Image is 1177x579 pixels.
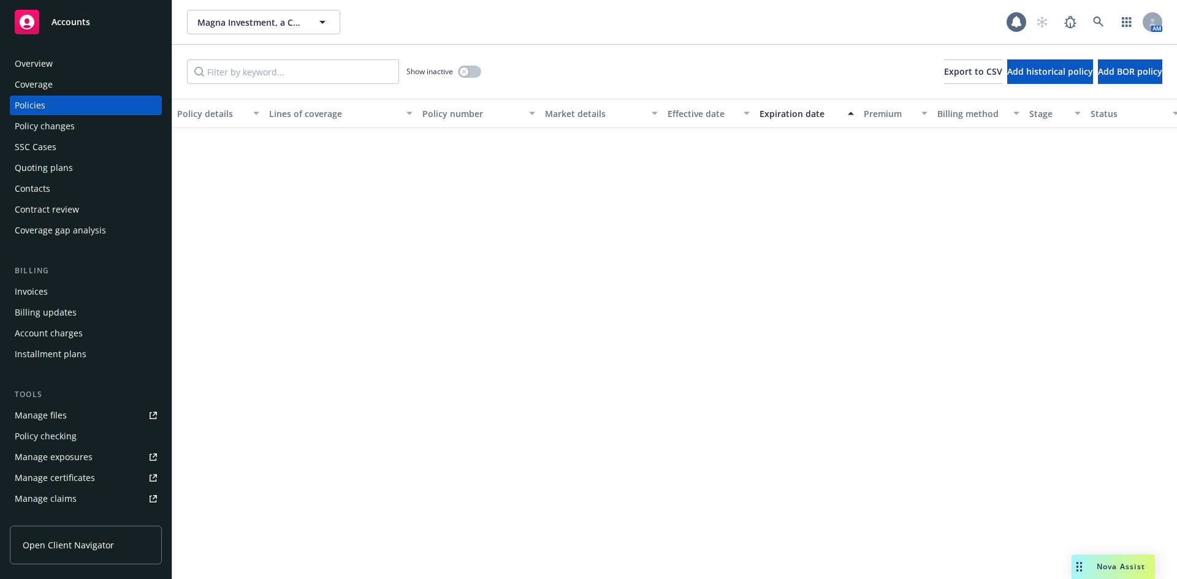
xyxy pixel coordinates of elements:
button: Magna Investment, a Calif Limited Partnership [187,10,340,34]
div: Tools [10,388,162,401]
span: Magna Investment, a Calif Limited Partnership [197,16,303,29]
div: Manage claims [15,489,77,509]
div: Contacts [15,179,50,199]
div: Policies [15,96,45,115]
div: Account charges [15,324,83,343]
button: Stage [1024,99,1086,128]
a: SSC Cases [10,137,162,157]
a: Contract review [10,200,162,219]
a: Billing updates [10,303,162,322]
button: Nova Assist [1072,554,1155,579]
a: Manage certificates [10,468,162,488]
button: Policy number [417,99,540,128]
a: Start snowing [1030,10,1054,34]
div: Policy details [177,107,246,120]
button: Expiration date [755,99,859,128]
div: Billing method [937,107,1006,120]
a: Manage exposures [10,447,162,467]
a: Invoices [10,282,162,301]
a: Account charges [10,324,162,343]
button: Market details [540,99,663,128]
a: Search [1086,10,1111,34]
div: Contract review [15,200,79,219]
div: Coverage gap analysis [15,221,106,240]
button: Premium [859,99,932,128]
button: Add BOR policy [1098,59,1162,84]
span: Accounts [51,17,90,27]
a: Quoting plans [10,158,162,178]
a: Overview [10,54,162,74]
div: Manage BORs [15,510,72,529]
div: Policy changes [15,116,75,136]
span: Add BOR policy [1098,66,1162,77]
a: Manage files [10,406,162,425]
a: Policy checking [10,426,162,446]
button: Effective date [663,99,755,128]
button: Lines of coverage [264,99,417,128]
span: Add historical policy [1007,66,1093,77]
div: Billing updates [15,303,77,322]
div: Billing [10,265,162,277]
a: Report a Bug [1058,10,1083,34]
span: Open Client Navigator [23,539,114,551]
div: Lines of coverage [269,107,399,120]
a: Manage BORs [10,510,162,529]
div: Effective date [668,107,736,120]
span: Show inactive [406,66,453,77]
a: Policy changes [10,116,162,136]
div: Expiration date [760,107,840,120]
a: Accounts [10,5,162,39]
div: Status [1091,107,1165,120]
div: Policy checking [15,426,77,446]
button: Billing method [932,99,1024,128]
a: Manage claims [10,489,162,509]
a: Coverage [10,75,162,94]
input: Filter by keyword... [187,59,399,84]
div: Manage files [15,406,67,425]
div: Premium [864,107,914,120]
div: Stage [1029,107,1067,120]
a: Installment plans [10,344,162,364]
div: Market details [545,107,644,120]
div: Overview [15,54,53,74]
div: Quoting plans [15,158,73,178]
div: SSC Cases [15,137,56,157]
div: Invoices [15,282,48,301]
button: Add historical policy [1007,59,1093,84]
div: Manage exposures [15,447,93,467]
div: Coverage [15,75,53,94]
div: Installment plans [15,344,86,364]
a: Switch app [1114,10,1139,34]
span: Export to CSV [944,66,1002,77]
a: Policies [10,96,162,115]
a: Contacts [10,179,162,199]
span: Nova Assist [1097,561,1145,572]
div: Policy number [422,107,522,120]
div: Drag to move [1072,554,1087,579]
div: Manage certificates [15,468,95,488]
a: Coverage gap analysis [10,221,162,240]
button: Policy details [172,99,264,128]
button: Export to CSV [944,59,1002,84]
